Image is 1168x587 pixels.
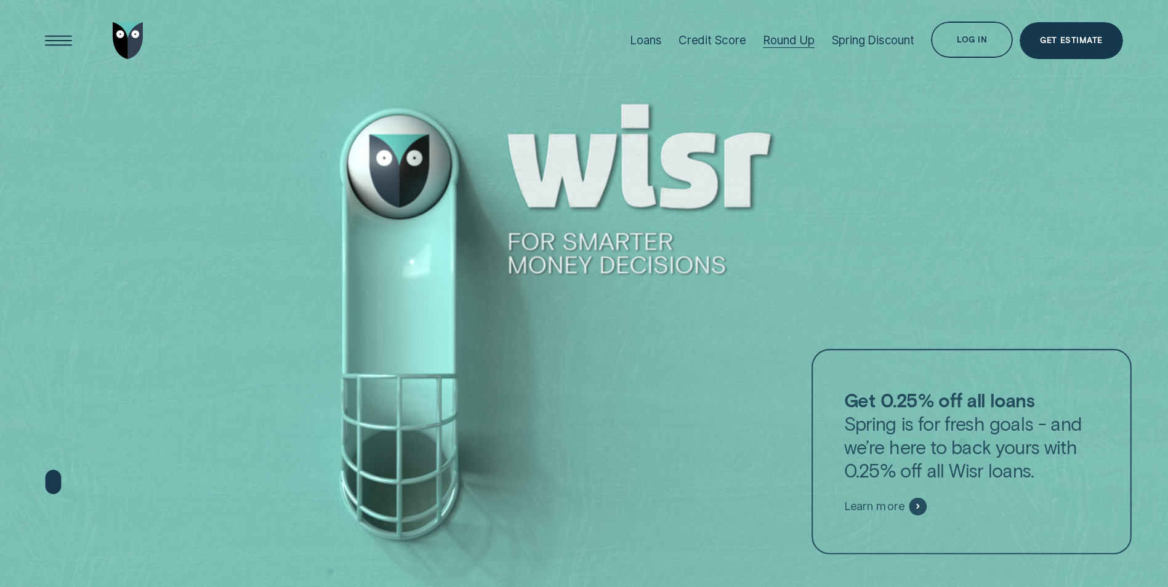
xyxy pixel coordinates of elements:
[763,33,815,47] div: Round Up
[1020,22,1123,59] a: Get Estimate
[630,33,661,47] div: Loans
[844,389,1034,412] strong: Get 0.25% off all loans
[113,22,143,59] img: Wisr
[844,500,904,514] span: Learn more
[931,22,1013,58] button: Log in
[832,33,914,47] div: Spring Discount
[40,22,77,59] button: Open Menu
[679,33,746,47] div: Credit Score
[812,349,1132,554] a: Get 0.25% off all loansSpring is for fresh goals - and we’re here to back yours with 0.25% off al...
[844,389,1099,482] p: Spring is for fresh goals - and we’re here to back yours with 0.25% off all Wisr loans.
